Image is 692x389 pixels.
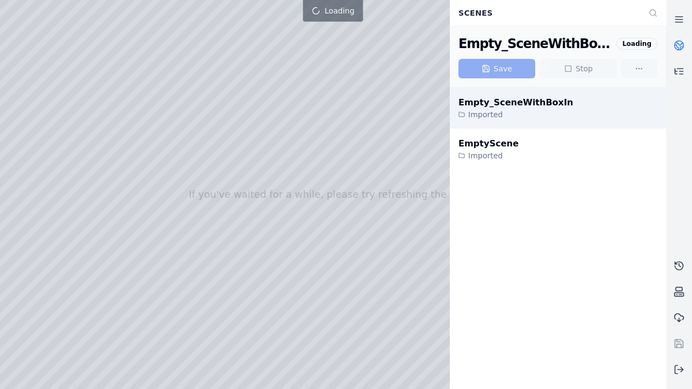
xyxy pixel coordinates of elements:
div: Empty_SceneWithBoxIn [458,96,573,109]
div: Empty_SceneWithBoxIn [458,35,612,52]
div: EmptyScene [458,137,518,150]
span: Loading [324,5,354,16]
div: Scenes [452,3,642,23]
div: Imported [458,150,518,161]
div: Imported [458,109,573,120]
div: Loading [616,38,657,50]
